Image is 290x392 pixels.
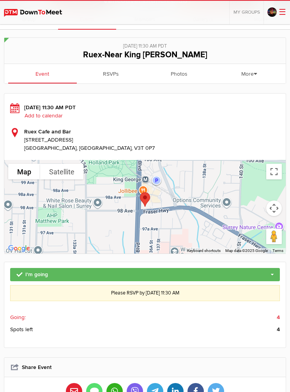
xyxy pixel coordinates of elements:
a: Photos [145,64,214,83]
h2: Share Event [10,358,280,377]
img: Google [6,243,32,254]
a: More [215,64,284,85]
div: [DATE] 11:30 AM PDT [10,38,280,50]
b: 4 [277,313,280,321]
button: Drag Pegman onto the map to open Street View [266,229,282,244]
a: Add to calendar [24,112,66,119]
button: Keyboard shortcuts [187,248,221,254]
a: Terms (opens in new tab) [272,248,283,253]
button: Map camera controls [266,200,282,216]
b: Ruex Cafe and Bar [24,128,71,135]
span: My Groups [233,9,260,15]
a: Open this area in Google Maps (opens a new window) [6,243,32,254]
span: [GEOGRAPHIC_DATA], [GEOGRAPHIC_DATA], V3T 0P7 [24,145,155,151]
b: 4 [277,325,280,333]
span: [STREET_ADDRESS] [24,136,280,144]
span: Spots left [10,325,33,333]
a: RSVPs [77,64,145,83]
span: ☰ [279,7,286,17]
a: I'm going [10,268,280,281]
a: Event [8,64,77,83]
span: Map data ©2025 Google [225,248,268,253]
span: Going: [10,313,26,321]
button: Toggle fullscreen view [266,164,282,179]
img: DownToMeet [4,9,70,17]
span: Ruex-Near King [PERSON_NAME] [83,50,207,60]
button: Show street map [8,164,40,179]
button: Show satellite imagery [40,164,83,179]
div: Please RSVP by [DATE] 11:30 AM [10,285,280,301]
div: [DATE] 11:30 AM PDT [10,103,280,120]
